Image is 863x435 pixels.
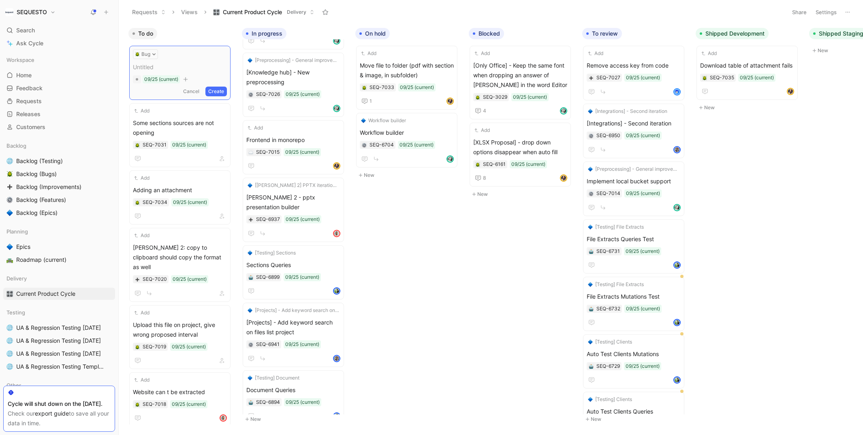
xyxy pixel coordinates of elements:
img: 🪲 [6,171,13,177]
span: 1 [370,99,372,104]
span: Requests [16,97,42,105]
span: To review [592,30,618,38]
span: [Only Office] - Keep the same font when dropping an answer of [PERSON_NAME] in the word Editor [473,61,567,90]
div: 09/25 (current) [173,198,207,206]
div: SEQ-6941 [256,340,280,348]
span: Download table of attachment fails [700,61,794,70]
div: SEQ-7020 [143,275,167,283]
a: 🔷[Testing] SectionsSections Queries09/25 (current)avatar [243,245,344,299]
span: [Projects] - Add keyword search on files list project [255,306,339,314]
img: 🌐 [6,158,13,164]
button: ➕ [5,182,15,192]
button: Share [788,6,810,18]
div: 09/25 (current) [626,132,660,140]
img: 🔷 [6,210,13,216]
img: avatar [334,38,340,44]
a: 🔷[Testing] File ExtractsFile Extracts Queries Test09/25 (current)avatar [583,219,684,274]
span: [[PERSON_NAME] 2] PPTX iteration 2 [255,181,339,189]
a: AddUpload this file on project, give wrong proposed interval09/25 (current) [129,305,231,369]
button: 🤖 [588,306,594,312]
span: Customers [16,123,45,131]
img: 🔷 [588,282,593,287]
button: Views [177,6,201,18]
img: 🪲 [475,95,480,100]
div: 09/25 (current) [144,75,178,83]
div: 09/25 (current) [626,189,660,197]
div: ⚙️ [588,133,594,138]
span: Home [16,71,32,79]
span: Some sections sources are not opening [133,118,227,138]
button: ⚙️ [248,91,254,97]
img: ⚙️ [362,143,367,148]
a: ⚙️Backlog (Features) [3,194,115,206]
span: [Knowledge hub] - New preprocessing [246,68,340,87]
a: Home [3,69,115,81]
span: In progress [252,30,282,38]
button: 🔷[Preprocessing] - General improvements [587,165,681,173]
div: SEQ-3029 [483,93,507,101]
button: Shipped Development [696,28,769,39]
div: SEQ-6732 [596,305,620,313]
button: Add [133,174,151,182]
div: 09/25 (current) [285,148,319,156]
button: 🪲 [5,169,15,179]
button: 🔷[Testing] Clients [587,338,633,346]
a: Feedback [3,82,115,94]
button: 🪲 [135,199,140,205]
div: Testing🌐UA & Regression Testing [DATE]🌐UA & Regression Testing [DATE]🌐UA & Regression Testing [DA... [3,306,115,373]
button: Add [133,107,151,115]
span: Search [16,25,35,35]
img: 🔷 [588,109,593,114]
a: ➕Backlog (Improvements) [3,181,115,193]
img: 🔷 [248,250,252,255]
a: 🔷[Testing] File ExtractsFile Extracts Mutations Test09/25 (current)avatar [583,277,684,331]
button: 🤖 [248,274,254,280]
button: 🪲 [135,344,140,350]
img: 🔷 [588,225,593,229]
img: 🎛️ [213,9,220,15]
div: ⚙️ [361,142,367,148]
a: AddFrontend in monorepo09/25 (current)avatar [243,120,344,174]
span: Planning [6,227,28,236]
span: [Testing] File Extracts [595,280,644,289]
div: 09/25 (current) [172,141,206,149]
div: ➕ [588,75,594,81]
div: 09/25 (current) [285,340,319,348]
button: ➕ [135,276,140,282]
a: Ask Cycle [3,37,115,49]
img: SEQUESTO [5,8,13,16]
img: avatar [334,231,340,236]
button: 🌐 [5,336,15,346]
a: 🛣️Roadmap (current) [3,254,115,266]
button: 4 [473,106,488,116]
img: avatar [674,147,680,153]
span: Workspace [6,56,34,64]
div: 09/25 (current) [626,247,660,255]
img: 🌐 [6,337,13,344]
div: Search [3,24,115,36]
img: 🤖 [248,275,253,280]
button: Add [133,231,151,240]
button: Add [360,49,378,57]
div: SEQ-7035 [710,74,734,82]
div: SEQ-7015 [256,148,280,156]
a: Releases [3,108,115,120]
img: 🛣️ [6,257,13,263]
a: 🔷Backlog (Epics) [3,207,115,219]
span: 4 [483,108,486,113]
img: avatar [674,262,680,268]
span: [Preprocessing] - General improvements [255,56,339,64]
a: Requests [3,95,115,107]
button: 🔷[Testing] File Extracts [587,223,645,231]
span: To do [138,30,153,38]
div: 🪲 [475,161,481,167]
div: 09/25 (current) [286,90,320,98]
button: 🪲Bug [133,49,158,59]
img: avatar [674,205,680,210]
div: Workspace [3,54,115,66]
span: Releases [16,110,41,118]
div: SEQ-7019 [143,343,166,351]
